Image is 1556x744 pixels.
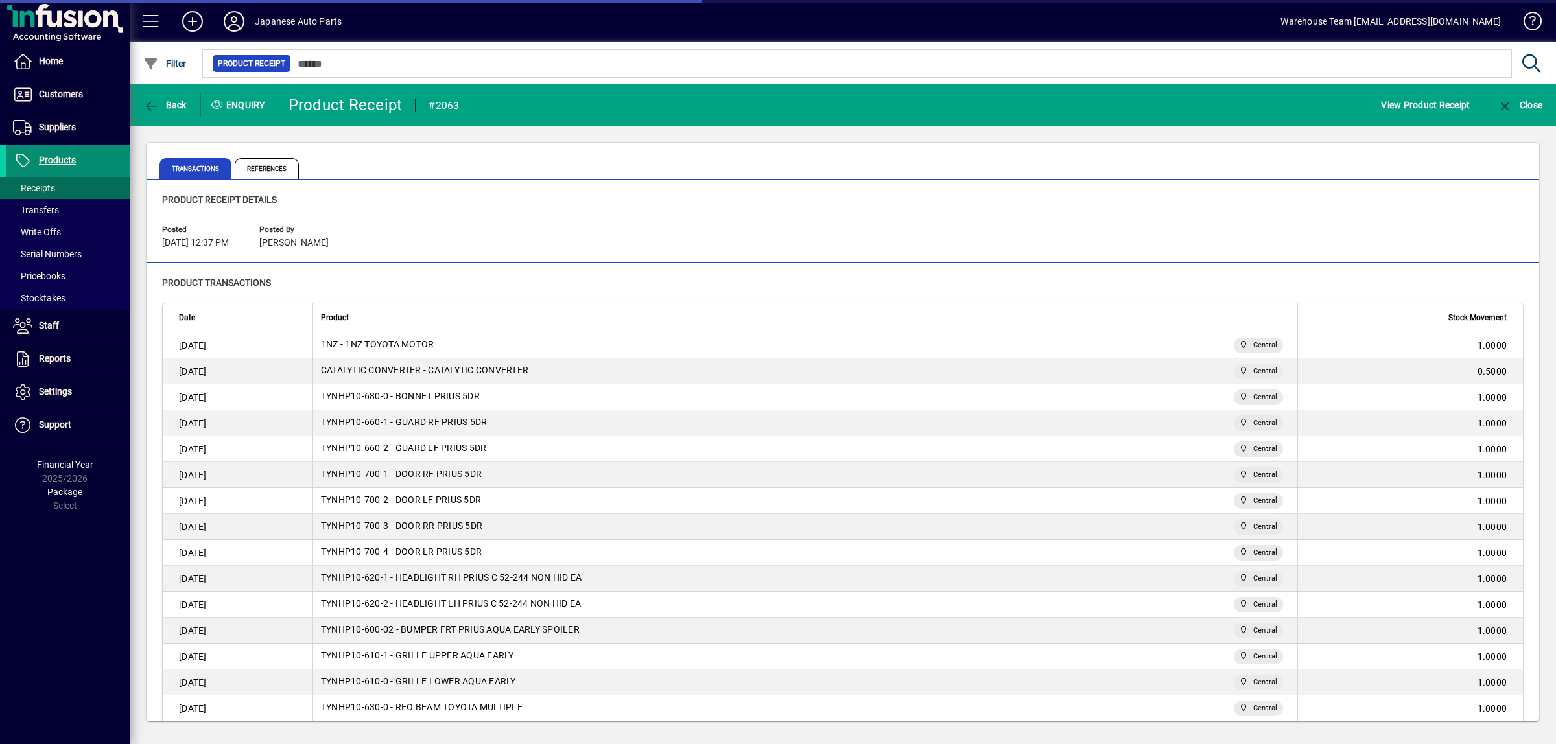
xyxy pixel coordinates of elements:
div: Warehouse Team [EMAIL_ADDRESS][DOMAIN_NAME] [1280,11,1501,32]
div: TYNHP10-620-2 - HEADLIGHT LH PRIUS C 52-244 NON HID EA [321,597,582,612]
span: Posted By [259,226,337,234]
div: Enquiry [201,95,279,115]
span: Central [1234,597,1283,612]
span: Financial Year [37,459,93,470]
span: Central [1253,650,1278,663]
td: [DATE] [163,332,312,358]
span: [PERSON_NAME] [259,238,329,248]
span: Central [1234,467,1283,483]
td: 1.0000 [1297,695,1523,721]
span: Product [321,310,349,325]
span: Receipts [13,183,55,193]
span: Central [1253,443,1278,456]
td: [DATE] [163,669,312,695]
span: Central [1234,441,1283,457]
span: Products [39,155,76,165]
td: 1.0000 [1297,410,1523,436]
span: Home [39,56,63,66]
a: Suppliers [6,111,130,144]
td: [DATE] [163,695,312,721]
span: Date [179,310,195,325]
span: Central [1234,571,1283,587]
a: Knowledge Base [1514,3,1540,45]
td: 1.0000 [1297,488,1523,514]
td: 1.0000 [1297,566,1523,592]
span: Central [1253,624,1278,637]
td: [DATE] [163,566,312,592]
div: TYNHP10-700-4 - DOOR LR PRIUS 5DR [321,545,482,561]
span: Stock Movement [1448,310,1507,325]
div: TYNHP10-660-2 - GUARD LF PRIUS 5DR [321,441,487,457]
span: Serial Numbers [13,249,82,259]
td: [DATE] [163,592,312,618]
td: [DATE] [163,358,312,384]
span: Central [1253,676,1278,689]
span: Central [1234,649,1283,664]
span: Central [1253,365,1278,378]
td: 1.0000 [1297,592,1523,618]
span: Pricebooks [13,271,65,281]
td: [DATE] [163,644,312,669]
td: 0.5000 [1297,358,1523,384]
button: Close [1494,93,1546,117]
td: [DATE] [163,410,312,436]
a: Support [6,409,130,441]
span: Central [1234,493,1283,509]
span: Central [1234,623,1283,638]
td: [DATE] [163,384,312,410]
td: 1.0000 [1297,436,1523,462]
span: Central [1253,702,1278,715]
button: View Product Receipt [1378,93,1473,117]
button: Add [172,10,213,33]
span: Central [1253,339,1278,352]
a: Customers [6,78,130,111]
td: [DATE] [163,488,312,514]
app-page-header-button: Close enquiry [1483,93,1556,117]
span: Customers [39,89,83,99]
a: Transfers [6,199,130,221]
span: References [235,158,299,179]
a: Home [6,45,130,78]
span: Staff [39,320,59,331]
span: [DATE] 12:37 PM [162,238,229,248]
span: Close [1497,100,1542,110]
span: Central [1253,598,1278,611]
span: Central [1253,572,1278,585]
span: Settings [39,386,72,397]
a: Staff [6,310,130,342]
td: 1.0000 [1297,332,1523,358]
span: Suppliers [39,122,76,132]
a: Stocktakes [6,287,130,309]
span: Filter [143,58,187,69]
div: Product Receipt [289,95,403,115]
button: Back [140,93,190,117]
a: Settings [6,376,130,408]
span: Central [1253,494,1278,507]
button: Profile [213,10,255,33]
span: Central [1234,338,1283,353]
span: Product transactions [162,277,271,288]
div: TYNHP10-610-0 - GRILLE LOWER AQUA EARLY [321,675,516,690]
td: 1.0000 [1297,618,1523,644]
a: Reports [6,343,130,375]
div: TYNHP10-700-3 - DOOR RR PRIUS 5DR [321,519,482,535]
td: 1.0000 [1297,462,1523,488]
span: Central [1234,701,1283,716]
span: Central [1234,389,1283,405]
a: Pricebooks [6,265,130,287]
span: Reports [39,353,71,364]
td: 1.0000 [1297,514,1523,540]
span: Write Offs [13,227,61,237]
span: Central [1253,417,1278,430]
span: Transfers [13,205,59,215]
span: Product Receipt Details [162,194,277,205]
a: Serial Numbers [6,243,130,265]
td: 1.0000 [1297,540,1523,566]
span: Central [1253,391,1278,404]
div: TYNHP10-680-0 - BONNET PRIUS 5DR [321,389,480,405]
td: 1.0000 [1297,669,1523,695]
div: TYNHP10-660-1 - GUARD RF PRIUS 5DR [321,415,488,431]
div: TYNHP10-620-1 - HEADLIGHT RH PRIUS C 52-244 NON HID EA [321,571,582,587]
td: 1.0000 [1297,644,1523,669]
span: View Product Receipt [1381,95,1470,115]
